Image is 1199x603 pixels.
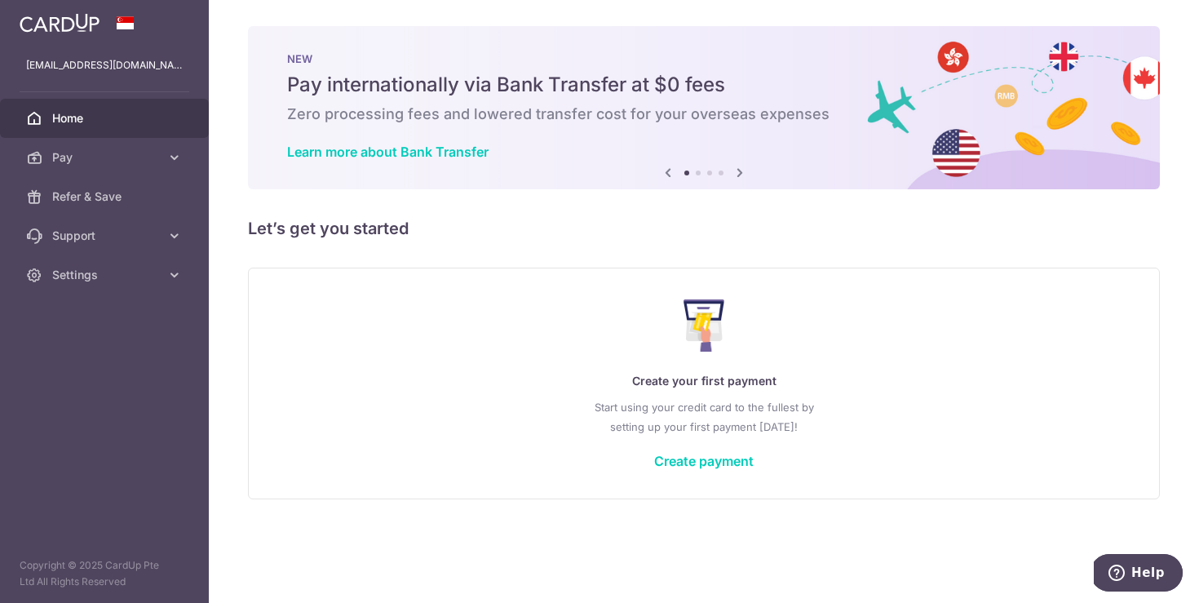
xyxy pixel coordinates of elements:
[281,397,1126,437] p: Start using your credit card to the fullest by setting up your first payment [DATE]!
[52,228,160,244] span: Support
[26,57,183,73] p: [EMAIL_ADDRESS][DOMAIN_NAME]
[281,371,1126,391] p: Create your first payment
[52,149,160,166] span: Pay
[52,267,160,283] span: Settings
[1094,554,1183,595] iframe: Opens a widget where you can find more information
[287,72,1121,98] h5: Pay internationally via Bank Transfer at $0 fees
[287,52,1121,65] p: NEW
[52,188,160,205] span: Refer & Save
[684,299,725,352] img: Make Payment
[287,104,1121,124] h6: Zero processing fees and lowered transfer cost for your overseas expenses
[38,11,71,26] span: Help
[248,26,1160,189] img: Bank transfer banner
[52,110,160,126] span: Home
[20,13,100,33] img: CardUp
[248,215,1160,242] h5: Let’s get you started
[654,453,754,469] a: Create payment
[287,144,489,160] a: Learn more about Bank Transfer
